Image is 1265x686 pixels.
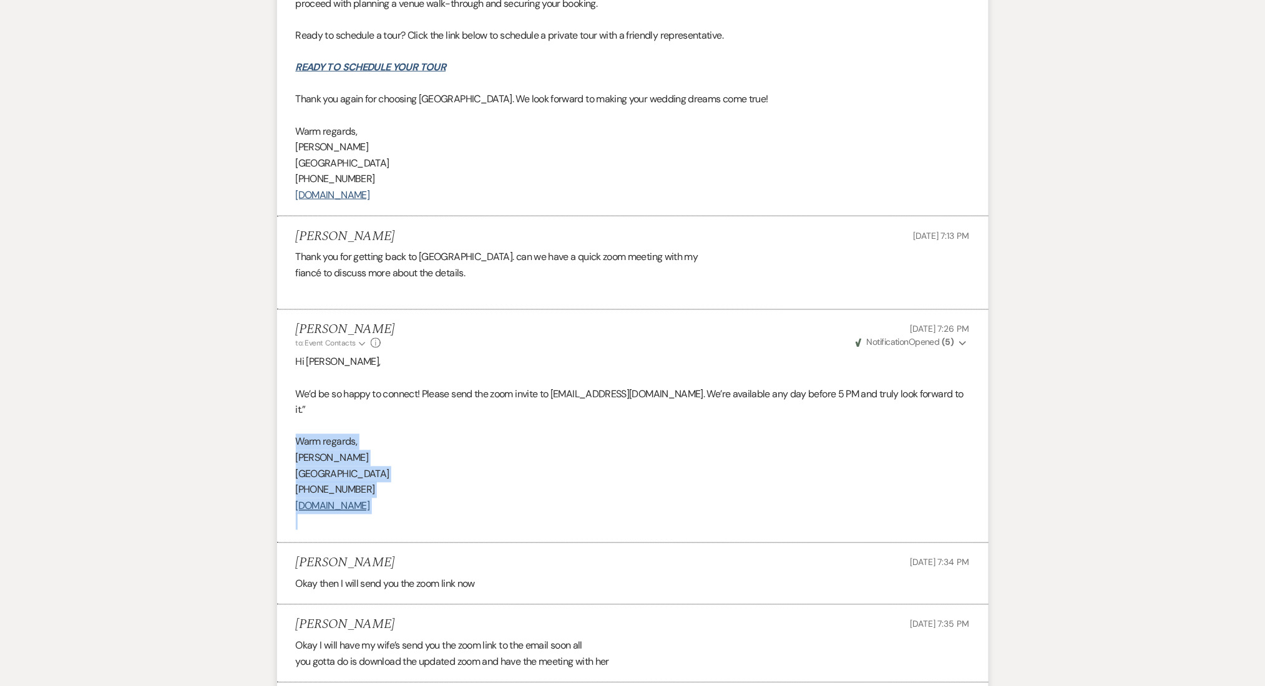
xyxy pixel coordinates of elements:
a: [DOMAIN_NAME] [296,188,370,201]
button: to: Event Contacts [296,338,368,349]
span: Warm regards, [296,435,358,448]
strong: ( 5 ) [942,337,954,348]
p: We’d be so happy to connect! Please send the zoom invite to [EMAIL_ADDRESS][DOMAIN_NAME]. We’re a... [296,387,970,418]
h5: [PERSON_NAME] [296,322,395,338]
div: Okay then I will send you the zoom link now [296,576,970,592]
span: [DATE] 7:26 PM [910,324,969,335]
p: Ready to schedule a tour? Click the link below to schedule a private tour with a friendly represe... [296,27,970,44]
span: Opened [856,337,954,348]
span: to: Event Contacts [296,339,356,349]
span: [DATE] 7:34 PM [910,557,969,568]
div: Okay I will have my wife’s send you the zoom link to the email soon all you gotta do is download ... [296,638,970,670]
span: [PERSON_NAME] [296,452,369,465]
p: [GEOGRAPHIC_DATA] [296,155,970,171]
p: Warm regards, [296,123,970,140]
a: READY TO SCHEDULE YOUR TOUR [296,60,446,74]
span: [GEOGRAPHIC_DATA] [296,468,389,481]
span: [DATE] 7:35 PM [910,619,969,630]
button: NotificationOpened (5) [854,336,970,349]
p: [PERSON_NAME] [296,139,970,155]
div: Thank you for getting back to [GEOGRAPHIC_DATA]. can we have a quick zoom meeting with my fiancé ... [296,249,970,297]
h5: [PERSON_NAME] [296,556,395,571]
h5: [PERSON_NAME] [296,229,395,244]
a: [DOMAIN_NAME] [296,500,370,513]
p: Hi [PERSON_NAME], [296,354,970,370]
span: Notification [867,337,909,348]
span: [DATE] 7:13 PM [913,230,969,241]
p: Thank you again for choosing [GEOGRAPHIC_DATA]. We look forward to making your wedding dreams com... [296,91,970,107]
span: [PHONE_NUMBER] [296,483,375,496]
h5: [PERSON_NAME] [296,617,395,633]
p: [PHONE_NUMBER] [296,171,970,187]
